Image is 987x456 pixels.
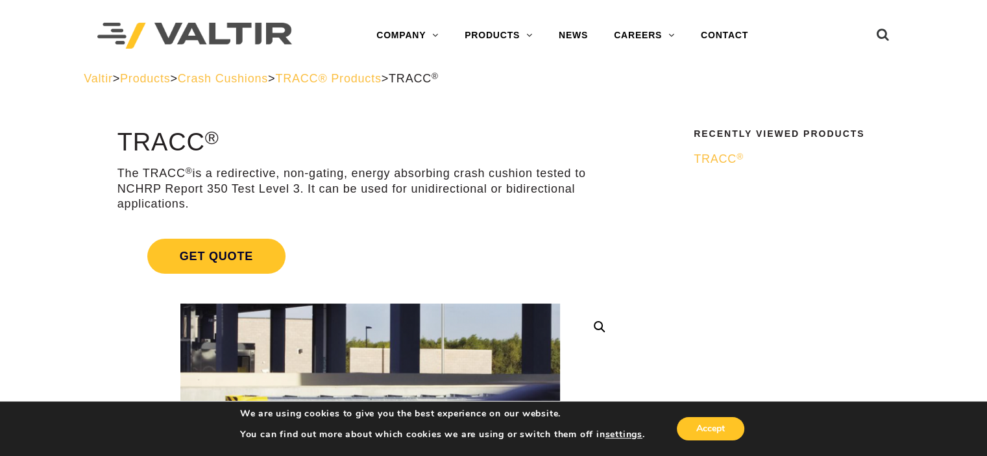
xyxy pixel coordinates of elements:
[363,23,452,49] a: COMPANY
[737,152,744,162] sup: ®
[147,239,286,274] span: Get Quote
[694,152,895,167] a: TRACC®
[97,23,292,49] img: Valtir
[275,72,381,85] a: TRACC® Products
[688,23,761,49] a: CONTACT
[178,72,268,85] a: Crash Cushions
[117,223,623,289] a: Get Quote
[84,71,903,86] div: > > > >
[240,408,645,420] p: We are using cookies to give you the best experience on our website.
[694,129,895,139] h2: Recently Viewed Products
[605,429,642,440] button: settings
[117,166,623,211] p: The TRACC is a redirective, non-gating, energy absorbing crash cushion tested to NCHRP Report 350...
[205,127,219,148] sup: ®
[452,23,546,49] a: PRODUCTS
[601,23,688,49] a: CAREERS
[432,71,439,81] sup: ®
[240,429,645,440] p: You can find out more about which cookies we are using or switch them off in .
[186,166,193,176] sup: ®
[546,23,601,49] a: NEWS
[694,152,744,165] span: TRACC
[117,129,623,156] h1: TRACC
[84,72,112,85] a: Valtir
[120,72,170,85] a: Products
[389,72,439,85] span: TRACC
[677,417,744,440] button: Accept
